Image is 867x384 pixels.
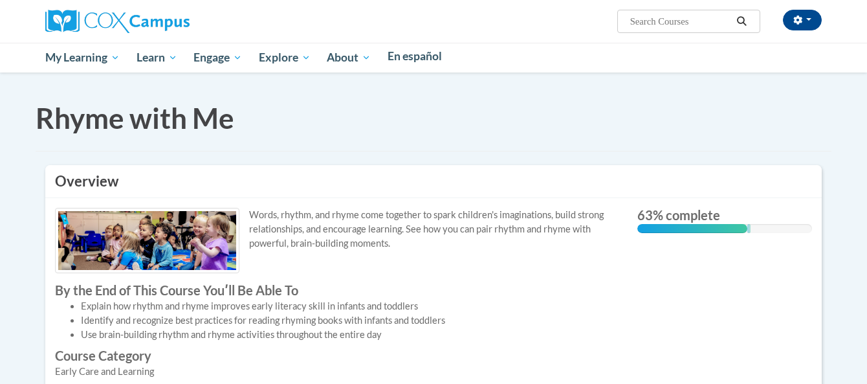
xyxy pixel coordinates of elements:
[55,208,618,251] p: Words, rhythm, and rhyme come together to spark children's imaginations, build strong relationshi...
[81,313,618,328] li: Identify and recognize best practices for reading rhyming books with infants and toddlers
[250,43,319,73] a: Explore
[736,17,748,27] i: 
[36,101,234,135] span: Rhyme with Me
[128,43,186,73] a: Learn
[747,224,751,233] div: 0.001%
[327,50,371,65] span: About
[55,208,239,273] img: Course logo image
[629,14,732,29] input: Search Courses
[55,283,618,297] label: By the End of This Course Youʹll Be Able To
[37,43,128,73] a: My Learning
[55,365,618,379] div: Early Care and Learning
[783,10,822,30] button: Account Settings
[45,10,190,33] img: Cox Campus
[388,49,442,63] span: En español
[259,50,311,65] span: Explore
[637,224,747,233] div: 63% complete
[45,50,120,65] span: My Learning
[185,43,250,73] a: Engage
[45,15,190,26] a: Cox Campus
[637,208,812,222] label: 63% complete
[137,50,177,65] span: Learn
[319,43,380,73] a: About
[732,14,752,29] button: Search
[55,172,812,192] h3: Overview
[55,348,618,363] label: Course Category
[81,328,618,342] li: Use brain-building rhythm and rhyme activities throughout the entire day
[193,50,242,65] span: Engage
[81,299,618,313] li: Explain how rhythm and rhyme improves early literacy skill in infants and toddlers
[26,43,841,73] div: Main menu
[379,43,450,70] a: En español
